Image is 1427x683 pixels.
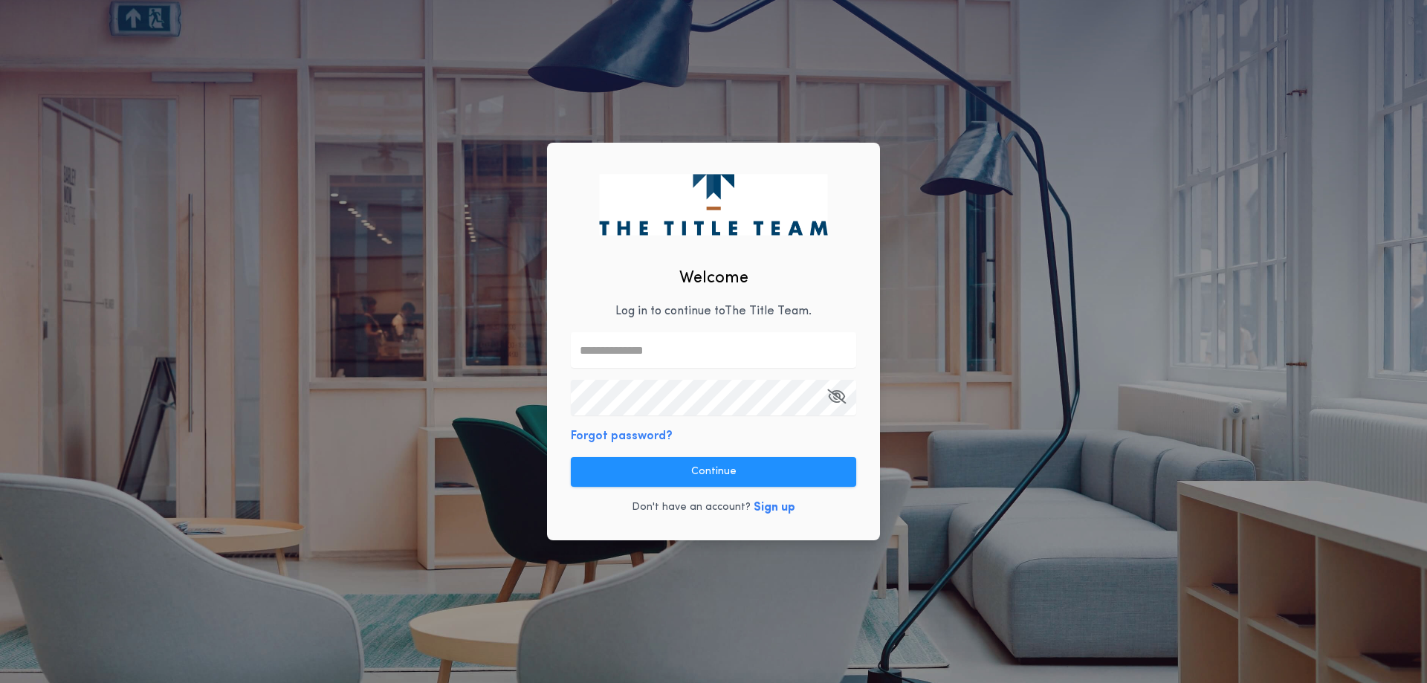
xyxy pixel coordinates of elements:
[571,457,856,487] button: Continue
[632,500,751,515] p: Don't have an account?
[679,266,748,291] h2: Welcome
[599,174,827,235] img: logo
[571,427,673,445] button: Forgot password?
[754,499,795,517] button: Sign up
[615,302,812,320] p: Log in to continue to The Title Team .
